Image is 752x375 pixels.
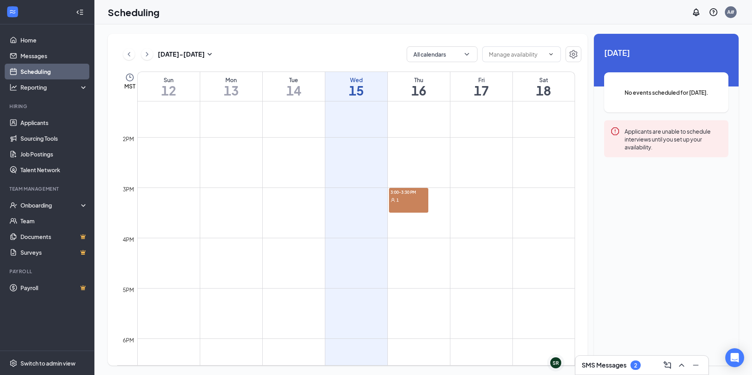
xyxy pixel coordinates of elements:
[450,84,512,97] h1: 17
[20,162,88,178] a: Talent Network
[9,103,86,110] div: Hiring
[9,83,17,91] svg: Analysis
[20,48,88,64] a: Messages
[513,84,575,97] h1: 18
[388,76,450,84] div: Thu
[20,201,81,209] div: Onboarding
[677,360,686,370] svg: ChevronUp
[141,48,153,60] button: ChevronRight
[727,9,734,15] div: A#
[625,127,722,151] div: Applicants are unable to schedule interviews until you set up your availability.
[263,72,325,101] a: October 14, 2025
[513,76,575,84] div: Sat
[391,198,395,202] svg: User
[463,50,471,58] svg: ChevronDown
[20,115,88,131] a: Applicants
[200,72,262,101] a: October 13, 2025
[489,50,545,59] input: Manage availability
[9,201,17,209] svg: UserCheck
[124,82,135,90] span: MST
[9,268,86,275] div: Payroll
[125,73,135,82] svg: Clock
[20,213,88,229] a: Team
[620,88,713,97] span: No events scheduled for [DATE].
[200,76,262,84] div: Mon
[569,50,578,59] svg: Settings
[450,72,512,101] a: October 17, 2025
[661,359,674,371] button: ComposeMessage
[604,46,728,59] span: [DATE]
[138,76,200,84] div: Sun
[675,359,688,371] button: ChevronUp
[709,7,718,17] svg: QuestionInfo
[388,72,450,101] a: October 16, 2025
[689,359,702,371] button: Minimize
[125,50,133,59] svg: ChevronLeft
[407,46,477,62] button: All calendarsChevronDown
[548,51,554,57] svg: ChevronDown
[553,360,559,366] div: SR
[9,186,86,192] div: Team Management
[20,64,88,79] a: Scheduling
[121,235,136,244] div: 4pm
[582,361,627,369] h3: SMS Messages
[20,83,88,91] div: Reporting
[20,131,88,146] a: Sourcing Tools
[725,348,744,367] div: Open Intercom Messenger
[9,359,17,367] svg: Settings
[121,336,136,344] div: 6pm
[121,185,136,193] div: 3pm
[20,229,88,244] a: DocumentsCrown
[121,134,136,143] div: 2pm
[20,244,88,260] a: SurveysCrown
[263,76,325,84] div: Tue
[20,280,88,296] a: PayrollCrown
[610,127,620,136] svg: Error
[388,84,450,97] h1: 16
[20,359,76,367] div: Switch to admin view
[108,6,160,19] h1: Scheduling
[325,72,387,101] a: October 15, 2025
[566,46,581,62] button: Settings
[143,50,151,59] svg: ChevronRight
[663,360,672,370] svg: ComposeMessage
[263,84,325,97] h1: 14
[76,8,84,16] svg: Collapse
[634,362,637,369] div: 2
[138,72,200,101] a: October 12, 2025
[325,76,387,84] div: Wed
[389,188,428,196] span: 3:00-3:30 PM
[396,197,399,203] span: 1
[691,7,701,17] svg: Notifications
[121,285,136,294] div: 5pm
[513,72,575,101] a: October 18, 2025
[158,50,205,59] h3: [DATE] - [DATE]
[325,84,387,97] h1: 15
[450,76,512,84] div: Fri
[205,50,214,59] svg: SmallChevronDown
[20,146,88,162] a: Job Postings
[20,32,88,48] a: Home
[691,360,700,370] svg: Minimize
[123,48,135,60] button: ChevronLeft
[200,84,262,97] h1: 13
[9,8,17,16] svg: WorkstreamLogo
[138,84,200,97] h1: 12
